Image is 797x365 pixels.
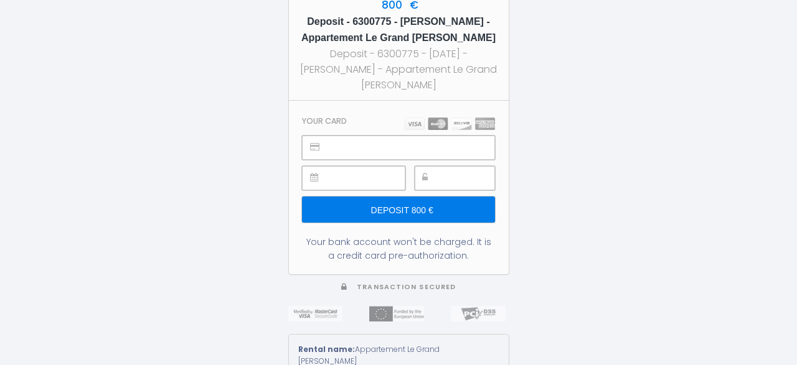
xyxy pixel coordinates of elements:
h3: Your card [302,116,347,126]
iframe: Sicherer Eingaberahmen für Kartennummer [330,136,494,159]
strong: Rental name: [298,344,355,354]
span: Transaction secured [357,282,456,292]
div: Your bank account won't be charged. It is a credit card pre-authorization. [302,235,494,262]
iframe: Sicherer Eingaberahmen für Ablaufdatum [330,167,404,190]
h5: Deposit - 6300775 - [PERSON_NAME] - Appartement Le Grand [PERSON_NAME] [300,14,498,46]
iframe: Sicherer Eingaberahmen für CVC-Prüfziffer [443,167,494,190]
img: carts.png [405,118,495,130]
input: Deposit 800 € [302,196,494,223]
div: Deposit - 6300775 - [DATE] - [PERSON_NAME] - Appartement Le Grand [PERSON_NAME] [300,46,498,93]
